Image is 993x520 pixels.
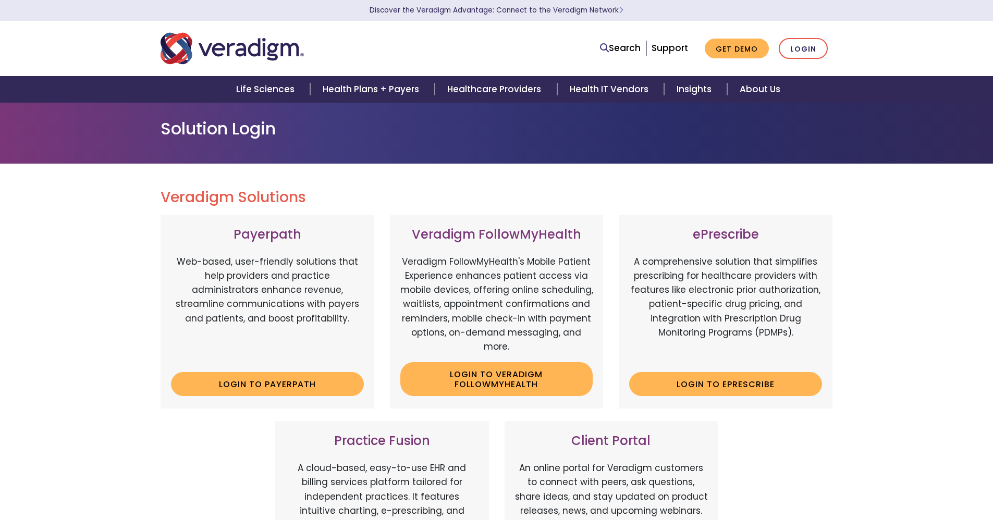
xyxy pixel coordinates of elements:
a: Healthcare Providers [435,76,557,103]
a: Login to Payerpath [171,372,364,396]
a: Get Demo [705,39,769,59]
a: Insights [664,76,727,103]
a: Login to Veradigm FollowMyHealth [400,362,593,396]
a: Discover the Veradigm Advantage: Connect to the Veradigm NetworkLearn More [370,5,623,15]
p: Veradigm FollowMyHealth's Mobile Patient Experience enhances patient access via mobile devices, o... [400,255,593,354]
span: Learn More [619,5,623,15]
a: Health IT Vendors [557,76,664,103]
a: About Us [727,76,793,103]
p: A comprehensive solution that simplifies prescribing for healthcare providers with features like ... [629,255,822,364]
a: Support [652,42,688,54]
h1: Solution Login [161,119,833,139]
a: Health Plans + Payers [310,76,435,103]
h3: Veradigm FollowMyHealth [400,227,593,242]
h3: Client Portal [515,434,708,449]
p: Web-based, user-friendly solutions that help providers and practice administrators enhance revenu... [171,255,364,364]
h3: ePrescribe [629,227,822,242]
h3: Practice Fusion [286,434,479,449]
a: Login [779,38,828,59]
a: Life Sciences [224,76,310,103]
img: Veradigm logo [161,31,304,66]
a: Search [600,41,641,55]
a: Login to ePrescribe [629,372,822,396]
h2: Veradigm Solutions [161,189,833,206]
h3: Payerpath [171,227,364,242]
